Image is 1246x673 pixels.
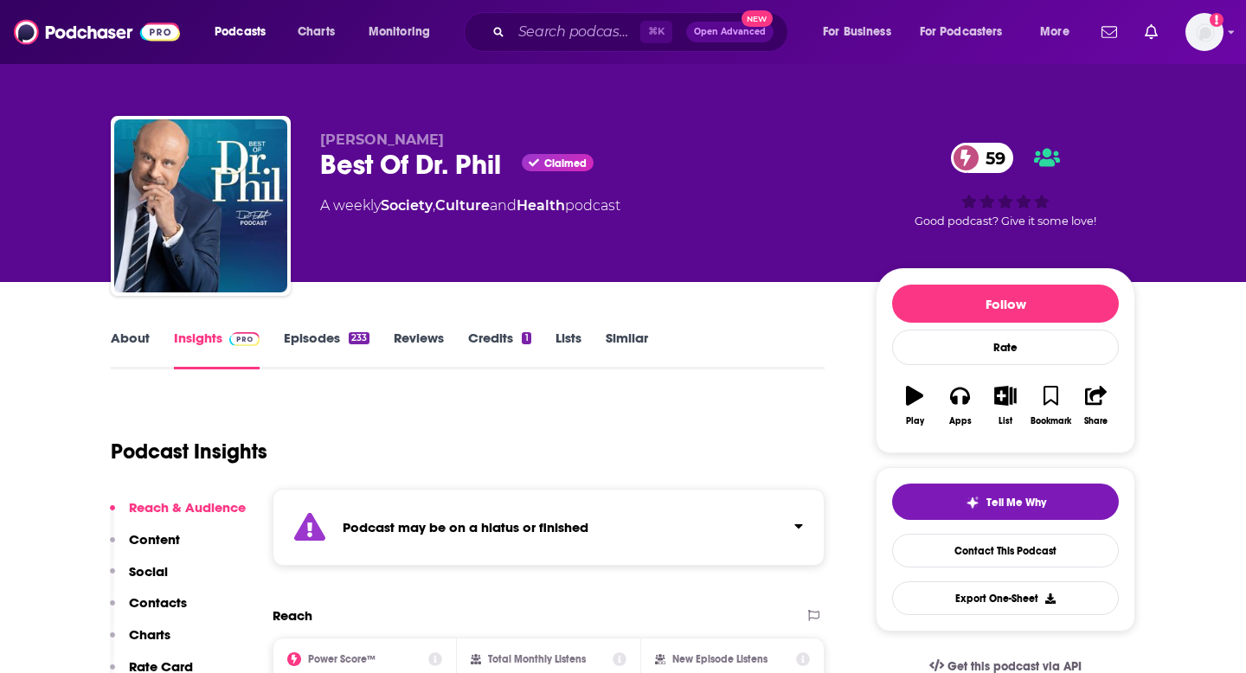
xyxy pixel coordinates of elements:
[433,197,435,214] span: ,
[174,330,260,369] a: InsightsPodchaser Pro
[983,375,1028,437] button: List
[1040,20,1069,44] span: More
[892,330,1119,365] div: Rate
[517,197,565,214] a: Health
[356,18,453,46] button: open menu
[892,534,1119,567] a: Contact This Podcast
[1095,17,1124,47] a: Show notifications dropdown
[320,195,620,216] div: A weekly podcast
[110,563,168,595] button: Social
[606,330,648,369] a: Similar
[522,332,530,344] div: 1
[284,330,369,369] a: Episodes233
[892,375,937,437] button: Play
[111,330,150,369] a: About
[229,332,260,346] img: Podchaser Pro
[381,197,433,214] a: Society
[1084,416,1108,426] div: Share
[129,594,187,611] p: Contacts
[949,416,972,426] div: Apps
[129,499,246,516] p: Reach & Audience
[129,626,170,643] p: Charts
[1138,17,1165,47] a: Show notifications dropdown
[215,20,266,44] span: Podcasts
[1210,13,1224,27] svg: Add a profile image
[811,18,913,46] button: open menu
[111,439,267,465] h1: Podcast Insights
[490,197,517,214] span: and
[686,22,774,42] button: Open AdvancedNew
[640,21,672,43] span: ⌘ K
[511,18,640,46] input: Search podcasts, credits, & more...
[672,653,768,665] h2: New Episode Listens
[14,16,180,48] img: Podchaser - Follow, Share and Rate Podcasts
[435,197,490,214] a: Culture
[273,489,825,566] section: Click to expand status details
[544,159,587,168] span: Claimed
[823,20,891,44] span: For Business
[468,330,530,369] a: Credits1
[349,332,369,344] div: 233
[110,626,170,658] button: Charts
[488,653,586,665] h2: Total Monthly Listens
[1028,375,1073,437] button: Bookmark
[556,330,581,369] a: Lists
[906,416,924,426] div: Play
[999,416,1012,426] div: List
[968,143,1014,173] span: 59
[343,519,588,535] strong: Podcast may be on a hiatus or finished
[986,496,1046,510] span: Tell Me Why
[892,581,1119,615] button: Export One-Sheet
[129,563,168,580] p: Social
[1031,416,1071,426] div: Bookmark
[129,531,180,548] p: Content
[909,18,1028,46] button: open menu
[892,285,1119,323] button: Follow
[320,131,444,148] span: [PERSON_NAME]
[1074,375,1119,437] button: Share
[1185,13,1224,51] img: User Profile
[966,496,979,510] img: tell me why sparkle
[110,594,187,626] button: Contacts
[394,330,444,369] a: Reviews
[202,18,288,46] button: open menu
[110,499,246,531] button: Reach & Audience
[110,531,180,563] button: Content
[369,20,430,44] span: Monitoring
[273,607,312,624] h2: Reach
[694,28,766,36] span: Open Advanced
[1185,13,1224,51] span: Logged in as megcassidy
[308,653,376,665] h2: Power Score™
[951,143,1014,173] a: 59
[742,10,773,27] span: New
[114,119,287,292] img: Best Of Dr. Phil
[876,131,1135,239] div: 59Good podcast? Give it some love!
[298,20,335,44] span: Charts
[920,20,1003,44] span: For Podcasters
[937,375,982,437] button: Apps
[915,215,1096,228] span: Good podcast? Give it some love!
[892,484,1119,520] button: tell me why sparkleTell Me Why
[1185,13,1224,51] button: Show profile menu
[480,12,805,52] div: Search podcasts, credits, & more...
[1028,18,1091,46] button: open menu
[286,18,345,46] a: Charts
